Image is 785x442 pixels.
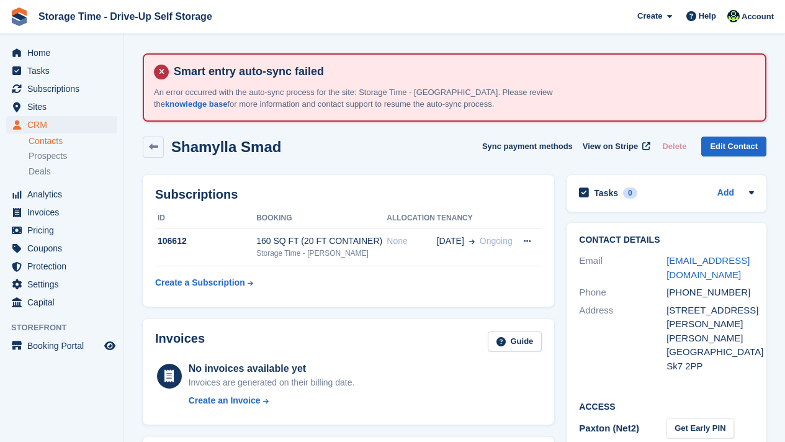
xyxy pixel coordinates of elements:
th: Allocation [387,209,436,228]
a: Deals [29,165,117,178]
div: Create a Subscription [155,276,245,289]
div: Email [579,254,666,282]
h4: Smart entry auto-sync failed [169,65,755,79]
div: Create an Invoice [189,394,261,407]
th: Booking [256,209,387,228]
span: [DATE] [437,235,464,248]
a: menu [6,258,117,275]
a: Contacts [29,135,117,147]
h2: Shamylla Smad [171,138,281,155]
a: knowledge base [165,99,227,109]
span: Settings [27,276,102,293]
span: Protection [27,258,102,275]
a: Add [717,186,734,201]
h2: Subscriptions [155,187,542,202]
span: Subscriptions [27,80,102,97]
div: Invoices are generated on their billing date. [189,376,355,389]
img: stora-icon-8386f47178a22dfd0bd8f6a31ec36ba5ce8667c1dd55bd0f319d3a0aa187defe.svg [10,7,29,26]
a: menu [6,186,117,203]
a: menu [6,240,117,257]
span: Account [742,11,774,23]
h2: Contact Details [579,235,754,245]
button: Sync payment methods [482,137,573,157]
div: Address [579,304,666,374]
div: None [387,235,436,248]
span: Create [637,10,662,22]
a: menu [6,294,117,311]
span: Storefront [11,322,123,334]
span: Deals [29,166,51,178]
a: Create an Invoice [189,394,355,407]
div: [STREET_ADDRESS][PERSON_NAME] [666,304,754,331]
a: View on Stripe [578,137,653,157]
a: menu [6,80,117,97]
h2: Access [579,400,754,412]
button: Delete [657,137,691,157]
a: [EMAIL_ADDRESS][DOMAIN_NAME] [666,255,750,280]
span: Pricing [27,222,102,239]
span: Analytics [27,186,102,203]
span: Sites [27,98,102,115]
a: menu [6,276,117,293]
span: Capital [27,294,102,311]
div: Phone [579,286,666,300]
div: 160 SQ FT (20 FT CONTAINER) [256,235,387,248]
span: View on Stripe [583,140,638,153]
img: Laaibah Sarwar [727,10,740,22]
span: Prospects [29,150,67,162]
button: Get Early PIN [666,418,733,439]
a: Preview store [102,338,117,353]
div: Sk7 2PP [666,359,754,374]
span: Invoices [27,204,102,221]
div: 106612 [155,235,256,248]
p: An error occurred with the auto-sync process for the site: Storage Time - [GEOGRAPHIC_DATA]. Plea... [154,86,588,110]
a: Storage Time - Drive-Up Self Storage [34,6,217,27]
span: Paxton (Net2) [579,423,639,433]
span: Coupons [27,240,102,257]
div: [PHONE_NUMBER] [666,286,754,300]
span: Help [699,10,716,22]
a: menu [6,98,117,115]
a: menu [6,222,117,239]
a: menu [6,44,117,61]
div: [GEOGRAPHIC_DATA] [666,345,754,359]
a: Guide [488,331,542,352]
div: [PERSON_NAME] [666,331,754,346]
a: Prospects [29,150,117,163]
span: Ongoing [480,236,513,246]
a: menu [6,204,117,221]
span: Booking Portal [27,337,102,354]
th: ID [155,209,256,228]
h2: Invoices [155,331,205,352]
span: Tasks [27,62,102,79]
a: menu [6,62,117,79]
a: menu [6,337,117,354]
a: menu [6,116,117,133]
th: Tenancy [437,209,515,228]
a: Edit Contact [701,137,766,157]
h2: Tasks [594,187,618,199]
div: 0 [623,187,637,199]
span: Home [27,44,102,61]
a: Create a Subscription [155,271,253,294]
span: CRM [27,116,102,133]
div: Storage Time - [PERSON_NAME] [256,248,387,259]
div: No invoices available yet [189,361,355,376]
